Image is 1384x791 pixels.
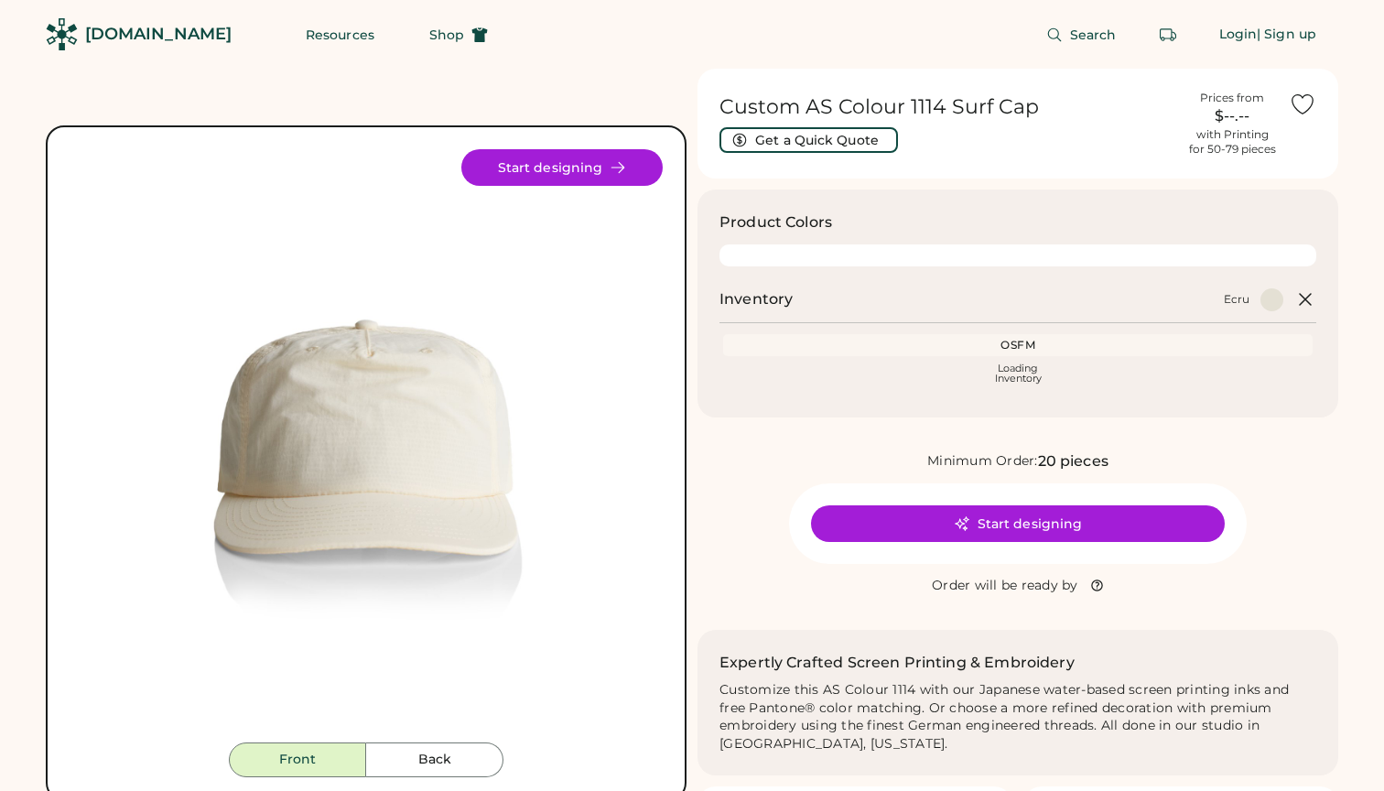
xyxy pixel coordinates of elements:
[727,338,1309,352] div: OSFM
[1219,26,1258,44] div: Login
[932,577,1078,595] div: Order will be ready by
[1070,28,1117,41] span: Search
[46,18,78,50] img: Rendered Logo - Screens
[719,94,1175,120] h1: Custom AS Colour 1114 Surf Cap
[366,742,503,777] button: Back
[229,742,366,777] button: Front
[70,149,663,742] div: 1114 Style Image
[811,505,1225,542] button: Start designing
[1189,127,1276,157] div: with Printing for 50-79 pieces
[85,23,232,46] div: [DOMAIN_NAME]
[1038,450,1108,472] div: 20 pieces
[284,16,396,53] button: Resources
[719,681,1316,754] div: Customize this AS Colour 1114 with our Japanese water-based screen printing inks and free Pantone...
[927,452,1038,471] div: Minimum Order:
[719,288,793,310] h2: Inventory
[719,127,898,153] button: Get a Quick Quote
[1224,292,1249,307] div: Ecru
[1257,26,1316,44] div: | Sign up
[407,16,510,53] button: Shop
[1150,16,1186,53] button: Retrieve an order
[461,149,663,186] button: Start designing
[719,211,832,233] h3: Product Colors
[719,652,1075,674] h2: Expertly Crafted Screen Printing & Embroidery
[995,363,1042,384] div: Loading Inventory
[1024,16,1139,53] button: Search
[686,80,843,104] div: FREE SHIPPING
[70,149,663,742] img: 1114 - Ecru Front Image
[1200,91,1264,105] div: Prices from
[429,28,464,41] span: Shop
[1186,105,1278,127] div: $--.--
